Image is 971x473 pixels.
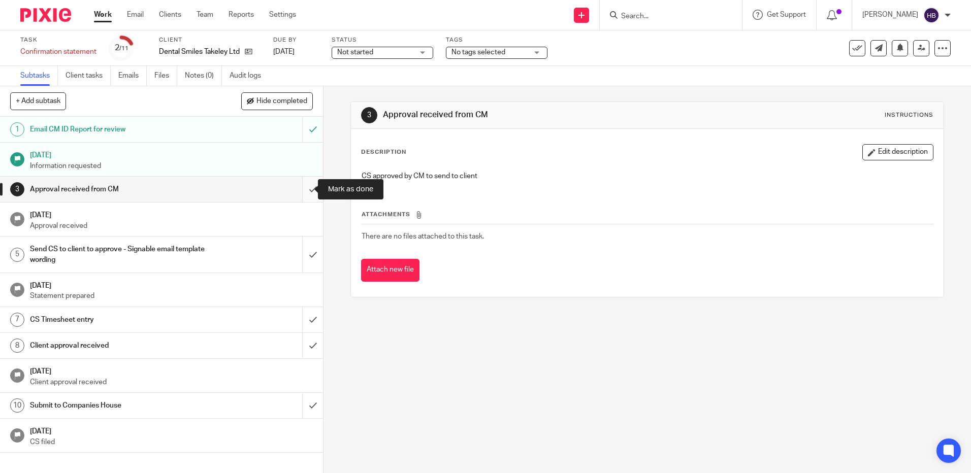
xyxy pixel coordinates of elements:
[30,437,313,447] p: CS filed
[30,364,313,377] h1: [DATE]
[20,47,96,57] div: Confirmation statement
[256,97,307,106] span: Hide completed
[862,10,918,20] p: [PERSON_NAME]
[30,424,313,436] h1: [DATE]
[383,110,669,120] h1: Approval received from CM
[30,122,205,137] h1: Email CM ID Report for review
[362,212,410,217] span: Attachments
[159,36,261,44] label: Client
[30,208,313,220] h1: [DATE]
[923,7,940,23] img: svg%3E
[273,36,319,44] label: Due by
[10,182,24,196] div: 3
[10,398,24,413] div: 10
[10,339,24,353] div: 8
[10,248,24,262] div: 5
[115,42,128,54] div: 2
[94,10,112,20] a: Work
[362,233,484,240] span: There are no files attached to this task.
[118,66,147,86] a: Emails
[30,377,313,387] p: Client approval received
[229,10,254,20] a: Reports
[30,148,313,160] h1: [DATE]
[30,278,313,291] h1: [DATE]
[30,312,205,327] h1: CS Timesheet entry
[10,92,66,110] button: + Add subtask
[446,36,547,44] label: Tags
[20,8,71,22] img: Pixie
[30,182,205,197] h1: Approval received from CM
[361,107,377,123] div: 3
[620,12,711,21] input: Search
[159,47,240,57] p: Dental Smiles Takeley Ltd
[362,171,932,181] p: CS approved by CM to send to client
[337,49,373,56] span: Not started
[154,66,177,86] a: Files
[361,259,419,282] button: Attach new file
[241,92,313,110] button: Hide completed
[273,48,295,55] span: [DATE]
[10,313,24,327] div: 7
[185,66,222,86] a: Notes (0)
[451,49,505,56] span: No tags selected
[230,66,269,86] a: Audit logs
[332,36,433,44] label: Status
[159,10,181,20] a: Clients
[30,398,205,413] h1: Submit to Companies House
[20,36,96,44] label: Task
[10,122,24,137] div: 1
[119,46,128,51] small: /11
[30,161,313,171] p: Information requested
[30,338,205,353] h1: Client approval received
[66,66,111,86] a: Client tasks
[30,242,205,267] h1: Send CS to client to approve - Signable email template wording
[20,66,58,86] a: Subtasks
[197,10,213,20] a: Team
[767,11,806,18] span: Get Support
[862,144,933,160] button: Edit description
[30,291,313,301] p: Statement prepared
[127,10,144,20] a: Email
[269,10,296,20] a: Settings
[361,148,406,156] p: Description
[885,111,933,119] div: Instructions
[30,221,313,231] p: Approval received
